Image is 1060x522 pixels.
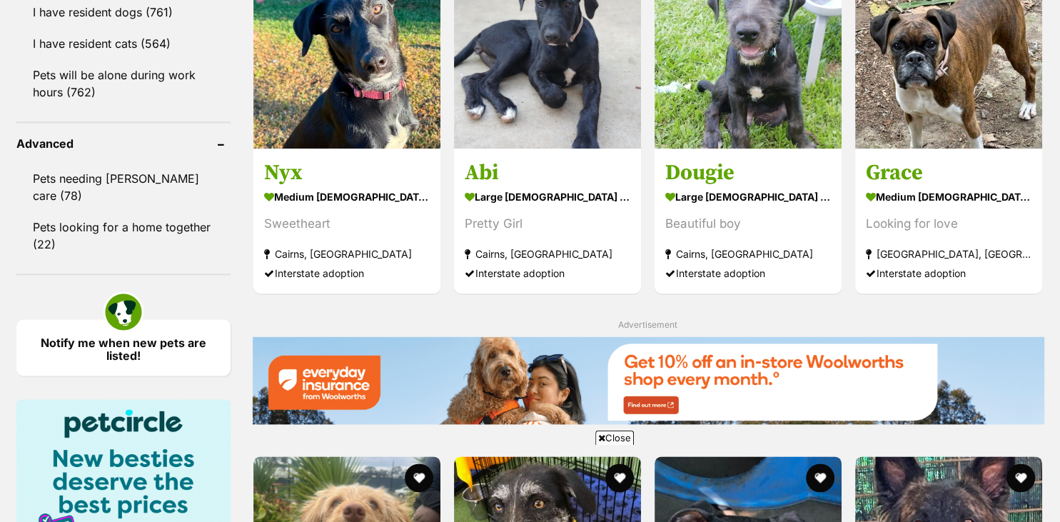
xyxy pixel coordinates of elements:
[264,263,430,283] div: Interstate adoption
[271,451,790,515] iframe: Advertisement
[465,214,630,234] div: Pretty Girl
[866,159,1031,186] h3: Grace
[465,186,630,207] strong: large [DEMOGRAPHIC_DATA] Dog
[16,60,231,107] a: Pets will be alone during work hours (762)
[665,263,831,283] div: Interstate adoption
[866,263,1031,283] div: Interstate adoption
[465,263,630,283] div: Interstate adoption
[252,336,1044,424] img: Everyday Insurance promotional banner
[16,319,231,376] a: Notify me when new pets are listed!
[665,159,831,186] h3: Dougie
[665,214,831,234] div: Beautiful boy
[665,186,831,207] strong: large [DEMOGRAPHIC_DATA] Dog
[618,319,677,330] span: Advertisement
[806,463,834,492] button: favourite
[866,186,1031,207] strong: medium [DEMOGRAPHIC_DATA] Dog
[454,149,641,293] a: Abi large [DEMOGRAPHIC_DATA] Dog Pretty Girl Cairns, [GEOGRAPHIC_DATA] Interstate adoption
[655,149,842,293] a: Dougie large [DEMOGRAPHIC_DATA] Dog Beautiful boy Cairns, [GEOGRAPHIC_DATA] Interstate adoption
[855,149,1042,293] a: Grace medium [DEMOGRAPHIC_DATA] Dog Looking for love [GEOGRAPHIC_DATA], [GEOGRAPHIC_DATA] Interst...
[16,29,231,59] a: I have resident cats (564)
[465,159,630,186] h3: Abi
[252,336,1044,427] a: Everyday Insurance promotional banner
[16,212,231,259] a: Pets looking for a home together (22)
[1007,463,1036,492] button: favourite
[264,159,430,186] h3: Nyx
[264,186,430,207] strong: medium [DEMOGRAPHIC_DATA] Dog
[595,431,634,445] span: Close
[264,244,430,263] strong: Cairns, [GEOGRAPHIC_DATA]
[665,244,831,263] strong: Cairns, [GEOGRAPHIC_DATA]
[16,164,231,211] a: Pets needing [PERSON_NAME] care (78)
[465,244,630,263] strong: Cairns, [GEOGRAPHIC_DATA]
[866,214,1031,234] div: Looking for love
[16,137,231,150] header: Advanced
[866,244,1031,263] strong: [GEOGRAPHIC_DATA], [GEOGRAPHIC_DATA]
[253,149,440,293] a: Nyx medium [DEMOGRAPHIC_DATA] Dog Sweetheart Cairns, [GEOGRAPHIC_DATA] Interstate adoption
[264,214,430,234] div: Sweetheart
